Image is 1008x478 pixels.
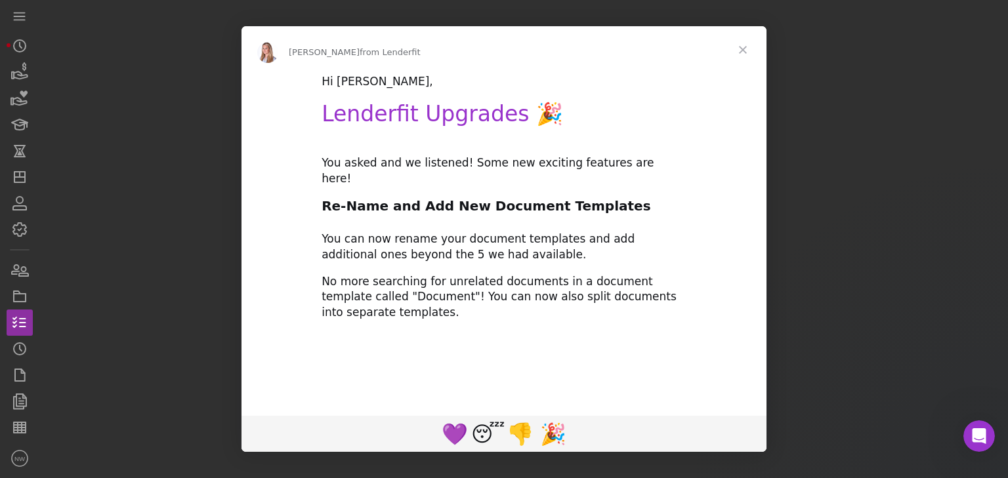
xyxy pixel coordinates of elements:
[322,155,686,187] div: You asked and we listened! Some new exciting features are here!
[504,418,537,449] span: 1 reaction
[537,418,570,449] span: tada reaction
[322,274,686,321] div: No more searching for unrelated documents in a document template called "Document"! You can now a...
[719,26,766,73] span: Close
[322,231,686,263] div: You can now rename your document templates and add additional ones beyond the 5 we had available.
[507,422,534,447] span: 👎
[257,42,278,63] img: Profile image for Allison
[322,197,686,222] h2: Re-Name and Add New Document Templates
[322,101,686,136] h1: Lenderfit Upgrades 🎉
[360,47,421,57] span: from Lenderfit
[438,418,471,449] span: purple heart reaction
[471,422,505,447] span: 😴
[289,47,360,57] span: [PERSON_NAME]
[442,422,468,447] span: 💜
[540,422,566,447] span: 🎉
[471,418,504,449] span: sleeping reaction
[322,74,686,90] div: Hi [PERSON_NAME],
